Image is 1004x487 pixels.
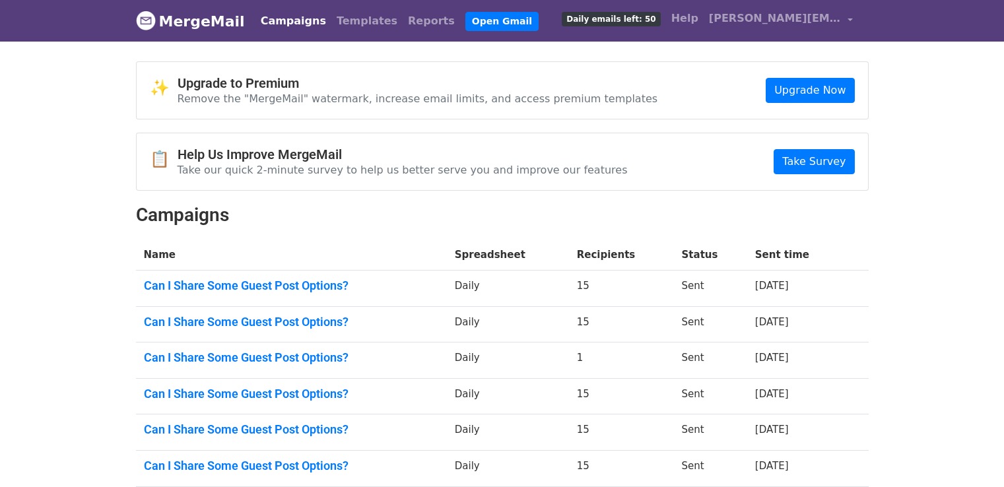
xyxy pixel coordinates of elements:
[447,451,569,487] td: Daily
[674,240,747,271] th: Status
[755,388,789,400] a: [DATE]
[144,387,439,401] a: Can I Share Some Guest Post Options?
[569,414,674,451] td: 15
[144,350,439,365] a: Can I Share Some Guest Post Options?
[447,414,569,451] td: Daily
[178,163,628,177] p: Take our quick 2-minute survey to help us better serve you and improve our features
[136,11,156,30] img: MergeMail logo
[447,271,569,307] td: Daily
[569,306,674,342] td: 15
[447,306,569,342] td: Daily
[704,5,858,36] a: [PERSON_NAME][EMAIL_ADDRESS][DOMAIN_NAME]
[666,5,704,32] a: Help
[569,451,674,487] td: 15
[178,146,628,162] h4: Help Us Improve MergeMail
[755,316,789,328] a: [DATE]
[674,378,747,414] td: Sent
[674,451,747,487] td: Sent
[144,422,439,437] a: Can I Share Some Guest Post Options?
[331,8,403,34] a: Templates
[447,342,569,379] td: Daily
[465,12,539,31] a: Open Gmail
[447,378,569,414] td: Daily
[674,342,747,379] td: Sent
[136,240,447,271] th: Name
[569,271,674,307] td: 15
[403,8,460,34] a: Reports
[766,78,854,103] a: Upgrade Now
[136,7,245,35] a: MergeMail
[255,8,331,34] a: Campaigns
[144,278,439,293] a: Can I Share Some Guest Post Options?
[556,5,665,32] a: Daily emails left: 50
[569,240,674,271] th: Recipients
[709,11,841,26] span: [PERSON_NAME][EMAIL_ADDRESS][DOMAIN_NAME]
[144,315,439,329] a: Can I Share Some Guest Post Options?
[569,342,674,379] td: 1
[674,306,747,342] td: Sent
[755,352,789,364] a: [DATE]
[447,240,569,271] th: Spreadsheet
[569,378,674,414] td: 15
[144,459,439,473] a: Can I Share Some Guest Post Options?
[178,92,658,106] p: Remove the "MergeMail" watermark, increase email limits, and access premium templates
[747,240,846,271] th: Sent time
[674,271,747,307] td: Sent
[755,280,789,292] a: [DATE]
[150,150,178,169] span: 📋
[755,460,789,472] a: [DATE]
[178,75,658,91] h4: Upgrade to Premium
[774,149,854,174] a: Take Survey
[674,414,747,451] td: Sent
[150,79,178,98] span: ✨
[562,12,660,26] span: Daily emails left: 50
[136,204,869,226] h2: Campaigns
[755,424,789,436] a: [DATE]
